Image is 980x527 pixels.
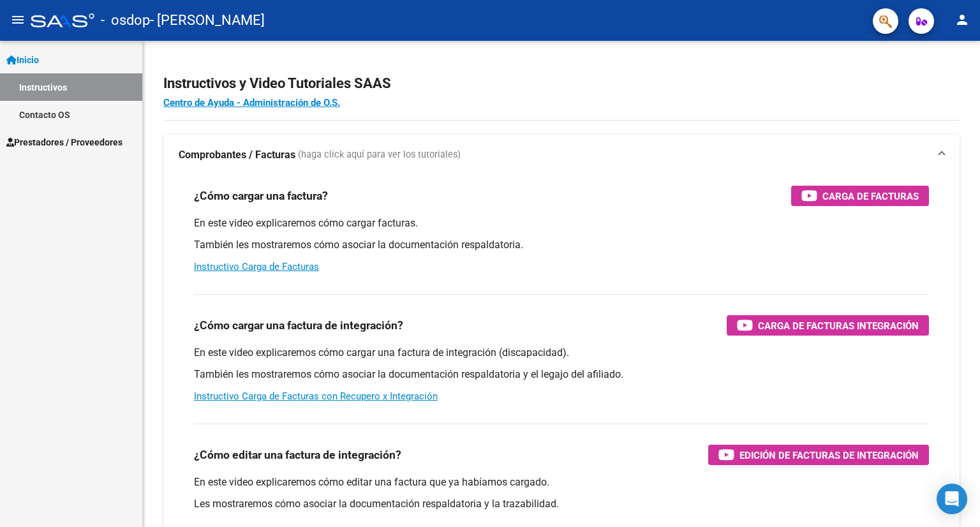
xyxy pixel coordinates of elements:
[179,148,295,162] strong: Comprobantes / Facturas
[10,12,26,27] mat-icon: menu
[194,216,929,230] p: En este video explicaremos cómo cargar facturas.
[954,12,970,27] mat-icon: person
[739,447,919,463] span: Edición de Facturas de integración
[194,238,929,252] p: También les mostraremos cómo asociar la documentación respaldatoria.
[150,6,265,34] span: - [PERSON_NAME]
[194,390,438,402] a: Instructivo Carga de Facturas con Recupero x Integración
[727,315,929,336] button: Carga de Facturas Integración
[194,316,403,334] h3: ¿Cómo cargar una factura de integración?
[194,367,929,382] p: También les mostraremos cómo asociar la documentación respaldatoria y el legajo del afiliado.
[708,445,929,465] button: Edición de Facturas de integración
[758,318,919,334] span: Carga de Facturas Integración
[194,446,401,464] h3: ¿Cómo editar una factura de integración?
[163,71,960,96] h2: Instructivos y Video Tutoriales SAAS
[791,186,929,206] button: Carga de Facturas
[194,261,319,272] a: Instructivo Carga de Facturas
[163,97,340,108] a: Centro de Ayuda - Administración de O.S.
[101,6,150,34] span: - osdop
[194,497,929,511] p: Les mostraremos cómo asociar la documentación respaldatoria y la trazabilidad.
[6,135,122,149] span: Prestadores / Proveedores
[194,187,328,205] h3: ¿Cómo cargar una factura?
[822,188,919,204] span: Carga de Facturas
[194,346,929,360] p: En este video explicaremos cómo cargar una factura de integración (discapacidad).
[298,148,461,162] span: (haga click aquí para ver los tutoriales)
[194,475,929,489] p: En este video explicaremos cómo editar una factura que ya habíamos cargado.
[6,53,39,67] span: Inicio
[163,135,960,175] mat-expansion-panel-header: Comprobantes / Facturas (haga click aquí para ver los tutoriales)
[937,484,967,514] div: Open Intercom Messenger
